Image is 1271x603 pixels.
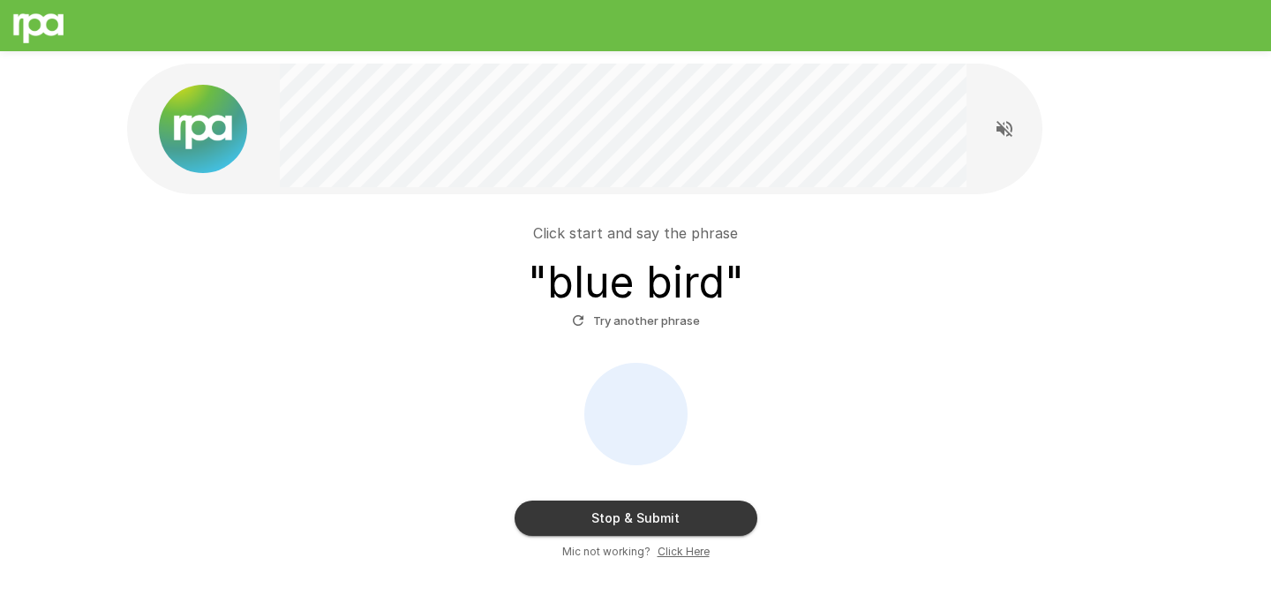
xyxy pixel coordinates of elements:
button: Try another phrase [568,307,704,335]
h3: " blue bird " [528,258,744,307]
button: Stop & Submit [515,501,757,536]
button: Read questions aloud [987,111,1022,147]
p: Click start and say the phrase [533,222,738,244]
span: Mic not working? [562,543,651,561]
img: new%2520logo%2520(1).png [159,85,247,173]
u: Click Here [658,545,710,558]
